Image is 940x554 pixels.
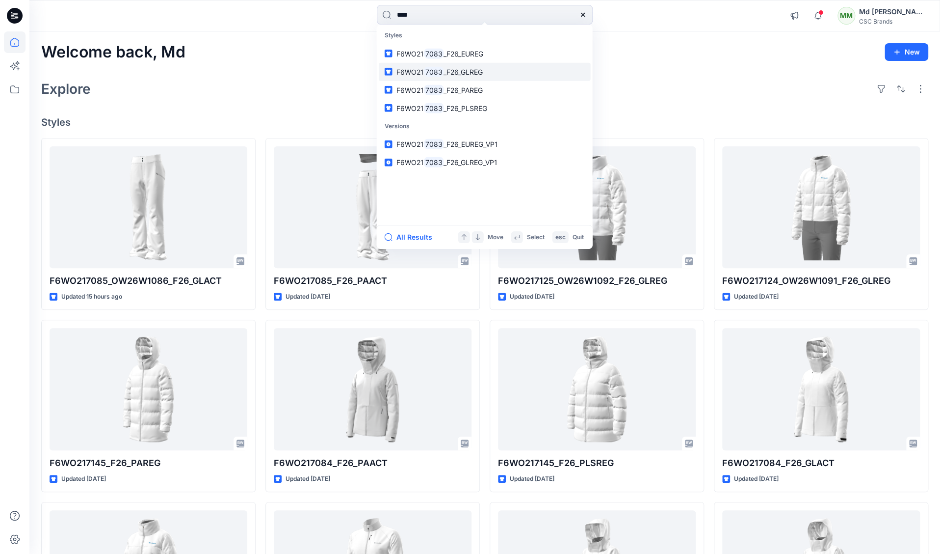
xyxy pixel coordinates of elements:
p: F6WO217085_OW26W1086_F26_GLACT [50,274,247,288]
h2: Welcome back, Md [41,43,185,61]
p: F6WO217084_F26_PAACT [274,456,471,470]
p: F6WO217145_F26_PAREG [50,456,247,470]
a: F6WO217083_F26_PAREG [379,81,591,99]
p: Updated [DATE] [734,474,779,484]
p: Updated [DATE] [286,474,330,484]
span: F6WO21 [396,158,424,166]
p: Updated [DATE] [510,292,554,302]
p: Versions [379,117,591,135]
p: Select [527,232,545,242]
p: Styles [379,27,591,45]
span: _F26_GLREG_VP1 [444,158,497,166]
span: _F26_PAREG [444,85,483,94]
span: _F26_EUREG [444,49,483,57]
h2: Explore [41,81,91,97]
mark: 7083 [424,138,444,150]
span: F6WO21 [396,49,424,57]
span: F6WO21 [396,140,424,148]
a: F6WO217124_OW26W1091_F26_GLREG [722,146,920,268]
a: F6WO217085_F26_PAACT [274,146,471,268]
button: All Results [385,231,439,243]
span: _F26_EUREG_VP1 [444,140,498,148]
mark: 7083 [424,48,444,59]
a: F6WO217084_F26_GLACT [722,328,920,450]
span: _F26_PLSREG [444,104,487,112]
a: F6WO217083_F26_PLSREG [379,99,591,117]
p: Updated 15 hours ago [61,292,122,302]
p: F6WO217124_OW26W1091_F26_GLREG [722,274,920,288]
a: F6WO217084_F26_PAACT [274,328,471,450]
mark: 7083 [424,66,444,78]
p: Updated [DATE] [61,474,106,484]
button: New [885,43,928,61]
mark: 7083 [424,84,444,96]
span: _F26_GLREG [444,67,483,76]
a: F6WO217083_F26_EUREG_VP1 [379,135,591,153]
span: F6WO21 [396,67,424,76]
p: F6WO217125_OW26W1092_F26_GLREG [498,274,696,288]
div: MM [837,7,855,25]
p: esc [555,232,566,242]
mark: 7083 [424,103,444,114]
p: F6WO217085_F26_PAACT [274,274,471,288]
a: F6WO217145_F26_PAREG [50,328,247,450]
a: F6WO217083_F26_EUREG [379,44,591,62]
span: F6WO21 [396,104,424,112]
p: Updated [DATE] [510,474,554,484]
a: F6WO217145_F26_PLSREG [498,328,696,450]
a: F6WO217083_F26_GLREG [379,62,591,81]
p: F6WO217084_F26_GLACT [722,456,920,470]
p: Updated [DATE] [286,292,330,302]
p: F6WO217145_F26_PLSREG [498,456,696,470]
p: Move [488,232,503,242]
mark: 7083 [424,157,444,168]
a: F6WO217085_OW26W1086_F26_GLACT [50,146,247,268]
h4: Styles [41,116,928,128]
a: F6WO217083_F26_GLREG_VP1 [379,153,591,171]
a: F6WO217125_OW26W1092_F26_GLREG [498,146,696,268]
span: F6WO21 [396,85,424,94]
div: CSC Brands [859,18,928,25]
div: Md [PERSON_NAME] [859,6,928,18]
p: Quit [573,232,584,242]
p: Updated [DATE] [734,292,779,302]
